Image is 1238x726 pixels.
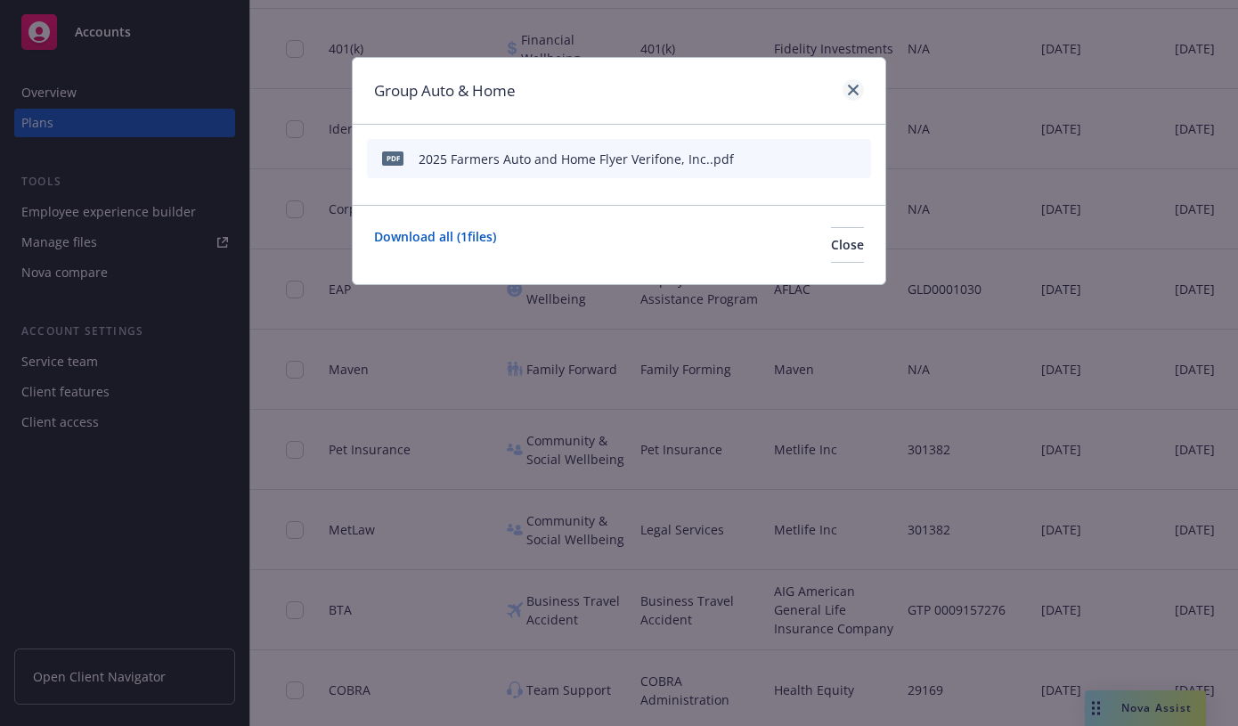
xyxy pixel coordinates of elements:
h1: Group Auto & Home [374,79,516,102]
button: download file [791,150,805,168]
button: preview file [819,150,835,168]
a: Download all ( 1 files) [374,227,496,263]
span: Close [831,236,864,253]
a: close [843,79,864,101]
div: 2025 Farmers Auto and Home Flyer Verifone, Inc..pdf [419,150,734,168]
button: archive file [850,150,864,168]
button: Close [831,227,864,263]
span: pdf [382,151,403,165]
